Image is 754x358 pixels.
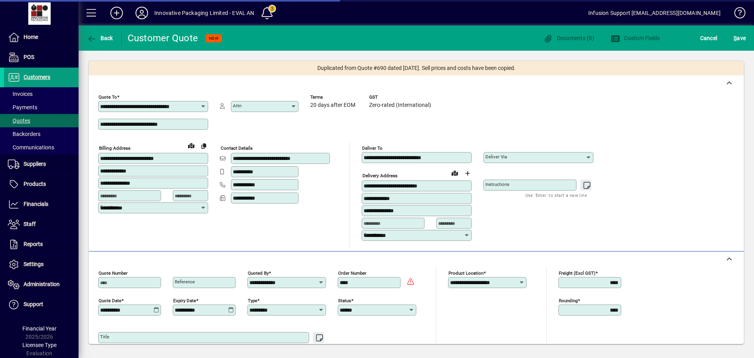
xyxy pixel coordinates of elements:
span: GST [369,95,431,100]
a: View on map [448,167,461,179]
mat-label: Quote To [99,94,117,100]
a: Staff [4,215,79,234]
app-page-header-button: Back [79,31,122,45]
span: Staff [24,221,36,227]
a: Payments [4,101,79,114]
a: Communications [4,141,79,154]
a: Financials [4,195,79,214]
mat-label: Reference [175,279,195,285]
mat-hint: Use 'Enter' to start a new line [525,191,587,200]
span: Financial Year [22,325,57,332]
mat-label: Order number [338,270,366,275]
a: Support [4,295,79,314]
button: Cancel [698,31,719,45]
span: Invoices [8,91,33,97]
mat-label: Country [100,204,116,210]
mat-label: Country [364,232,379,237]
a: Home [4,28,79,47]
mat-label: Quoted by [248,270,269,275]
div: Customer Quote [128,32,198,44]
mat-label: Instructions [485,182,509,187]
button: Custom Fields [609,31,662,45]
span: Reports [24,241,43,247]
span: NEW [209,36,219,41]
span: Payments [8,104,37,110]
span: Duplicated from Quote #690 dated [DATE]. Sell prices and costs have been copied. [317,64,516,72]
a: Settings [4,255,79,274]
a: Knowledge Base [728,2,744,27]
span: Products [24,181,46,187]
mat-label: Title [100,334,109,340]
span: Terms [310,95,357,100]
span: Administration [24,281,60,287]
span: Cancel [700,32,717,44]
mat-label: Rounding [559,297,578,303]
mat-label: Deliver via [485,154,507,160]
button: Documents (0) [541,31,596,45]
mat-label: Quote number [99,270,128,275]
span: Backorders [8,131,40,137]
span: POS [24,54,34,60]
span: Quotes [8,117,30,124]
button: Add [104,6,129,20]
div: Infusion Support [EMAIL_ADDRESS][DOMAIN_NAME] [588,7,721,19]
mat-label: Freight (excl GST) [559,270,595,275]
mat-label: Status [338,297,351,303]
span: Settings [24,261,44,267]
mat-label: Quote date [99,297,121,303]
span: Communications [8,144,54,151]
mat-label: Deliver To [362,145,382,151]
span: Zero-rated (International) [369,102,431,108]
span: Customers [24,74,50,80]
span: Home [24,34,38,40]
span: Financials [24,201,48,207]
a: Backorders [4,127,79,141]
mat-label: Product location [448,270,483,275]
a: Quotes [4,114,79,127]
a: View on map [185,139,198,152]
a: Reports [4,235,79,254]
button: Save [732,31,748,45]
mat-label: Expiry date [173,297,196,303]
mat-label: Attn [233,103,242,108]
a: POS [4,48,79,67]
button: Copy to Delivery address [198,140,210,152]
span: Licensee Type [22,342,57,348]
span: S [734,35,737,41]
div: Innovative Packaging Limited - EVAL AN [154,7,254,19]
mat-hint: Use 'Enter' to start a new line [258,343,320,352]
span: Back [87,35,113,41]
a: Administration [4,275,79,294]
span: ave [734,32,746,44]
button: Choose address [461,167,474,180]
button: Back [85,31,115,45]
button: Profile [129,6,154,20]
a: Products [4,174,79,194]
span: 20 days after EOM [310,102,355,108]
span: Custom Fields [611,35,660,41]
a: Suppliers [4,154,79,174]
span: Suppliers [24,161,46,167]
mat-label: Type [248,297,257,303]
span: Support [24,301,43,307]
span: Documents (0) [543,35,594,41]
a: Invoices [4,87,79,101]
